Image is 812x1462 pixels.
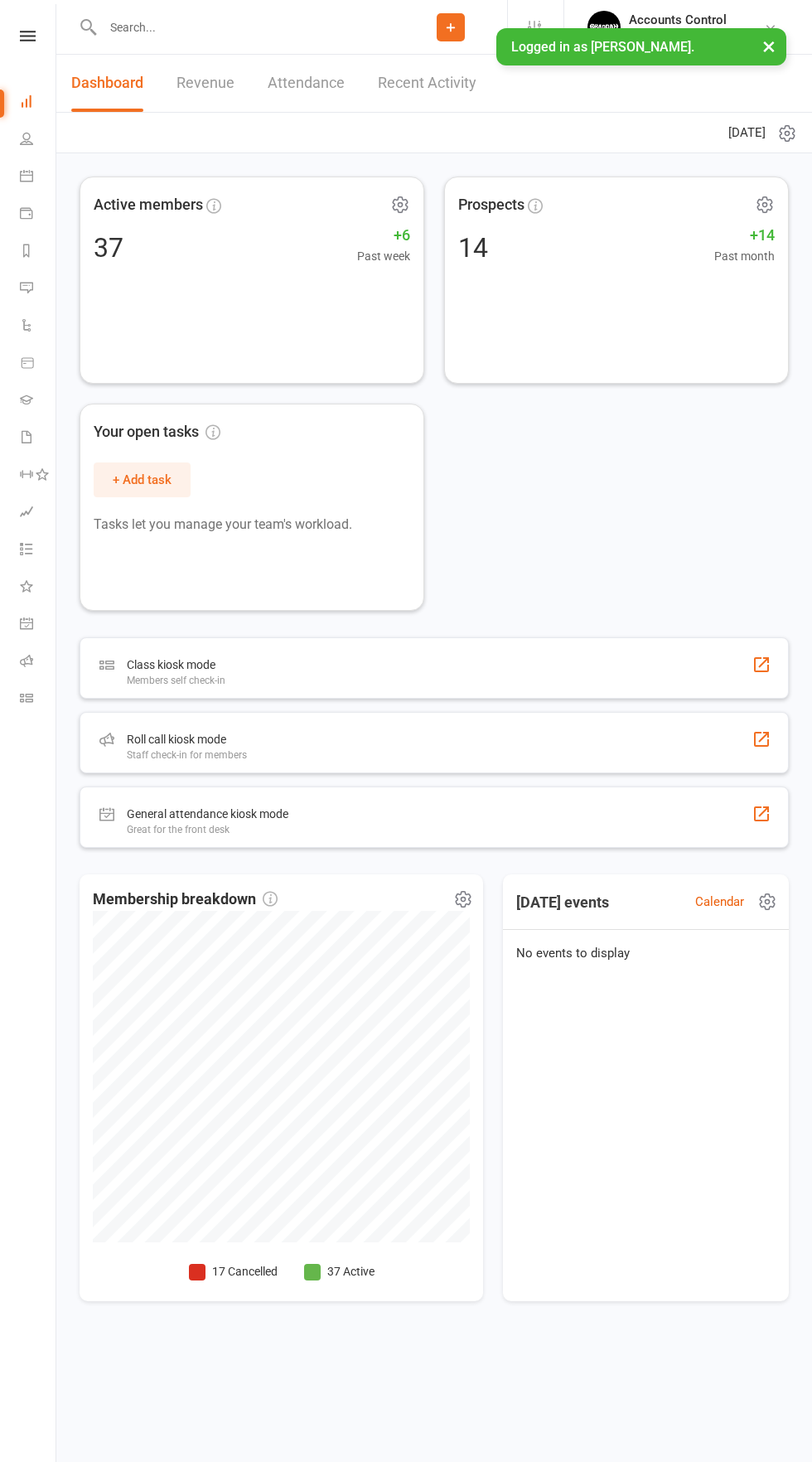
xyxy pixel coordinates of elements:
li: 37 Active [304,1262,375,1280]
a: Attendance [268,55,345,112]
div: 14 [458,235,488,261]
div: No events to display [496,930,795,976]
div: Roll call kiosk mode [127,729,247,749]
a: Payments [20,196,57,234]
a: Recent Activity [378,55,476,112]
a: Product Sales [20,346,57,383]
div: Class kiosk mode [127,655,225,675]
p: Tasks let you manage your team's workload. [94,514,410,535]
span: +6 [357,224,410,248]
button: × [754,28,784,64]
button: + Add task [94,462,191,497]
div: [PERSON_NAME] [629,27,727,42]
span: Past month [714,247,775,265]
div: Great for the front desk [127,824,288,835]
span: Membership breakdown [93,888,278,912]
div: 37 [94,235,123,261]
a: Dashboard [20,85,57,122]
img: thumb_image1701918351.png [587,11,621,44]
span: Active members [94,193,203,217]
span: Prospects [458,193,524,217]
div: General attendance kiosk mode [127,804,288,824]
div: Staff check-in for members [127,749,247,761]
a: Calendar [20,159,57,196]
div: Accounts Control [629,12,727,27]
a: General attendance kiosk mode [20,607,57,644]
a: Dashboard [71,55,143,112]
a: Roll call kiosk mode [20,644,57,681]
span: Past week [357,247,410,265]
input: Search... [98,16,394,39]
a: What's New [20,569,57,607]
a: People [20,122,57,159]
a: Assessments [20,495,57,532]
a: Revenue [176,55,234,112]
h3: [DATE] events [503,888,622,917]
a: Class kiosk mode [20,681,57,719]
div: Members self check-in [127,675,225,686]
span: Logged in as [PERSON_NAME]. [511,39,694,55]
li: 17 Cancelled [189,1262,278,1280]
span: [DATE] [728,123,766,143]
a: Reports [20,234,57,271]
span: Your open tasks [94,420,220,444]
span: +14 [714,224,775,248]
a: Calendar [695,892,744,912]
